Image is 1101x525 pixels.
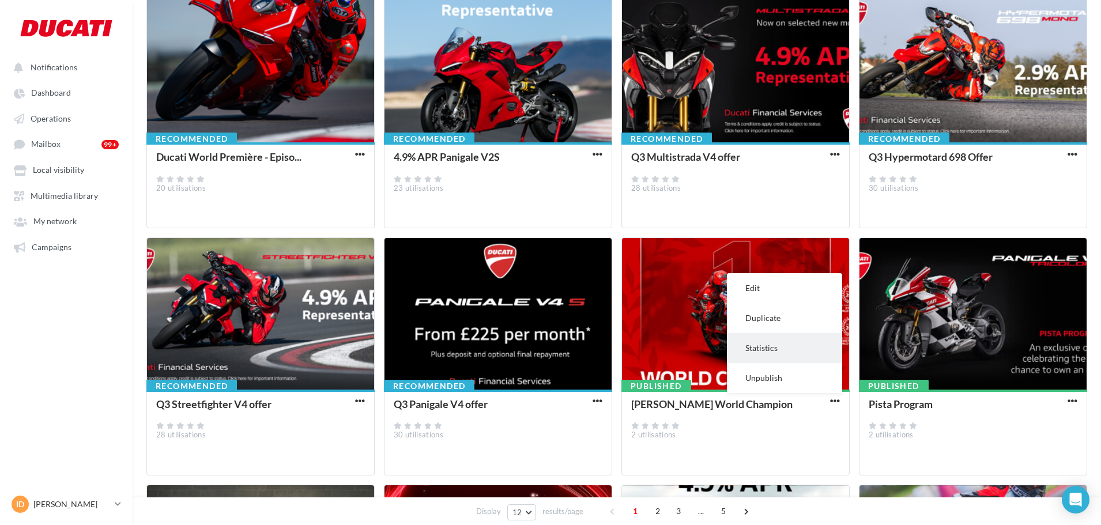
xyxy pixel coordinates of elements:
[101,140,119,149] div: 99+
[7,133,126,154] a: Mailbox 99+
[31,62,77,72] span: Notifications
[394,398,488,410] div: Q3 Panigale V4 offer
[692,502,710,520] span: ...
[507,504,537,520] button: 12
[7,236,126,257] a: Campaigns
[631,150,740,163] div: Q3 Multistrada V4 offer
[146,380,237,392] div: Recommended
[869,183,918,192] span: 30 utilisations
[156,183,206,192] span: 20 utilisations
[626,502,644,520] span: 1
[7,210,126,231] a: My network
[7,56,121,77] button: Notifications
[727,273,842,303] button: Edit
[714,502,733,520] span: 5
[727,333,842,363] button: Statistics
[33,217,77,226] span: My network
[156,430,206,439] span: 28 utilisations
[33,165,84,175] span: Local visibility
[1062,486,1089,513] div: Open Intercom Messenger
[727,303,842,333] button: Duplicate
[384,133,474,145] div: Recommended
[869,150,993,163] div: Q3 Hypermotard 698 Offer
[631,183,681,192] span: 28 utilisations
[16,498,24,510] span: ID
[869,430,914,439] span: 2 utilisations
[7,159,126,180] a: Local visibility
[31,114,71,123] span: Operations
[33,498,110,510] p: [PERSON_NAME]
[156,398,272,410] div: Q3 Streetfighter V4 offer
[384,380,474,392] div: Recommended
[7,82,126,103] a: Dashboard
[32,242,71,252] span: Campaigns
[146,133,237,145] div: Recommended
[476,506,501,517] span: Display
[859,133,949,145] div: Recommended
[859,380,929,392] div: Published
[156,150,301,163] div: Ducati World Première - Episo...
[394,183,443,192] span: 23 utilisations
[621,133,712,145] div: Recommended
[631,398,793,410] div: [PERSON_NAME] World Champion
[542,506,583,517] span: results/page
[31,88,71,98] span: Dashboard
[7,108,126,129] a: Operations
[394,150,500,163] div: 4.9% APR Panigale V2S
[512,508,522,517] span: 12
[7,185,126,206] a: Multimedia library
[669,502,688,520] span: 3
[31,191,98,201] span: Multimedia library
[869,398,933,410] div: Pista Program
[727,363,842,393] button: Unpublish
[621,380,691,392] div: Published
[631,430,676,439] span: 2 utilisations
[648,502,667,520] span: 2
[9,493,123,515] a: ID [PERSON_NAME]
[31,139,61,149] span: Mailbox
[394,430,443,439] span: 30 utilisations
